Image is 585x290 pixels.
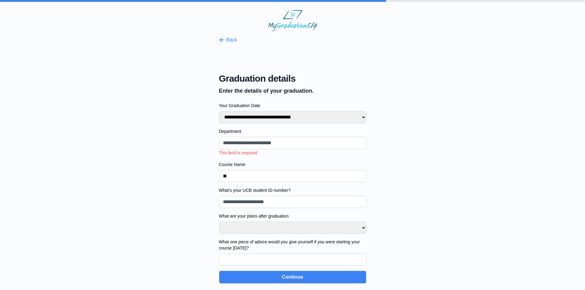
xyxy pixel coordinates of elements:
label: Department [219,128,366,134]
label: What are your plans after graduation [219,213,366,219]
button: Continue [219,271,366,284]
span: Graduation details [219,73,366,84]
label: What one piece of advice would you give yourself if you were starting your course [DATE]? [219,239,366,251]
button: Back [219,36,237,44]
img: MyGraduationClip [268,10,317,31]
label: Your Graduation Date [219,102,366,109]
label: Course Name [219,161,366,168]
span: This field is required [219,150,257,155]
p: Enter the details of your graduation. [219,87,366,95]
label: What’s your UCB student ID number? [219,187,366,193]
